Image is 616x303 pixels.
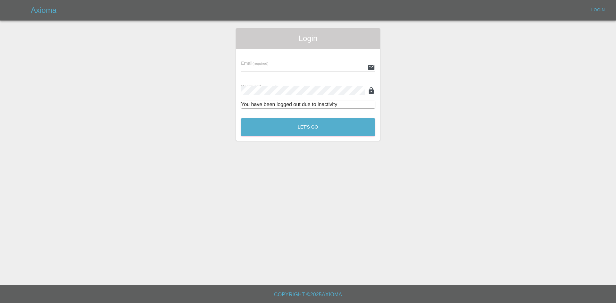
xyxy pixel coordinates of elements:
button: Let's Go [241,118,375,136]
div: You have been logged out due to inactivity [241,101,375,108]
h5: Axioma [31,5,56,15]
h6: Copyright © 2025 Axioma [5,290,611,299]
span: Login [241,33,375,44]
small: (required) [252,62,269,65]
span: Email [241,61,268,66]
a: Login [588,5,608,15]
span: Password [241,84,277,89]
small: (required) [261,85,277,89]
